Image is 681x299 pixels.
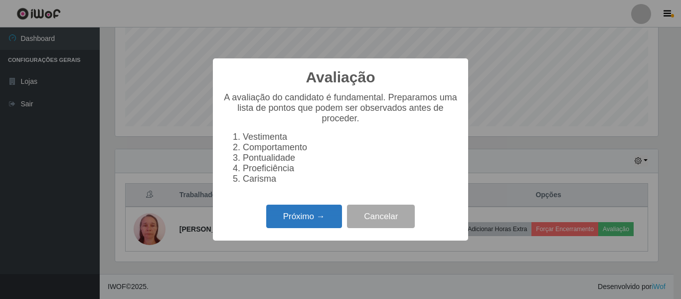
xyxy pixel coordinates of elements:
h2: Avaliação [306,68,375,86]
button: Cancelar [347,205,415,228]
p: A avaliação do candidato é fundamental. Preparamos uma lista de pontos que podem ser observados a... [223,92,458,124]
button: Próximo → [266,205,342,228]
li: Proeficiência [243,163,458,174]
li: Comportamento [243,142,458,153]
li: Pontualidade [243,153,458,163]
li: Carisma [243,174,458,184]
li: Vestimenta [243,132,458,142]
